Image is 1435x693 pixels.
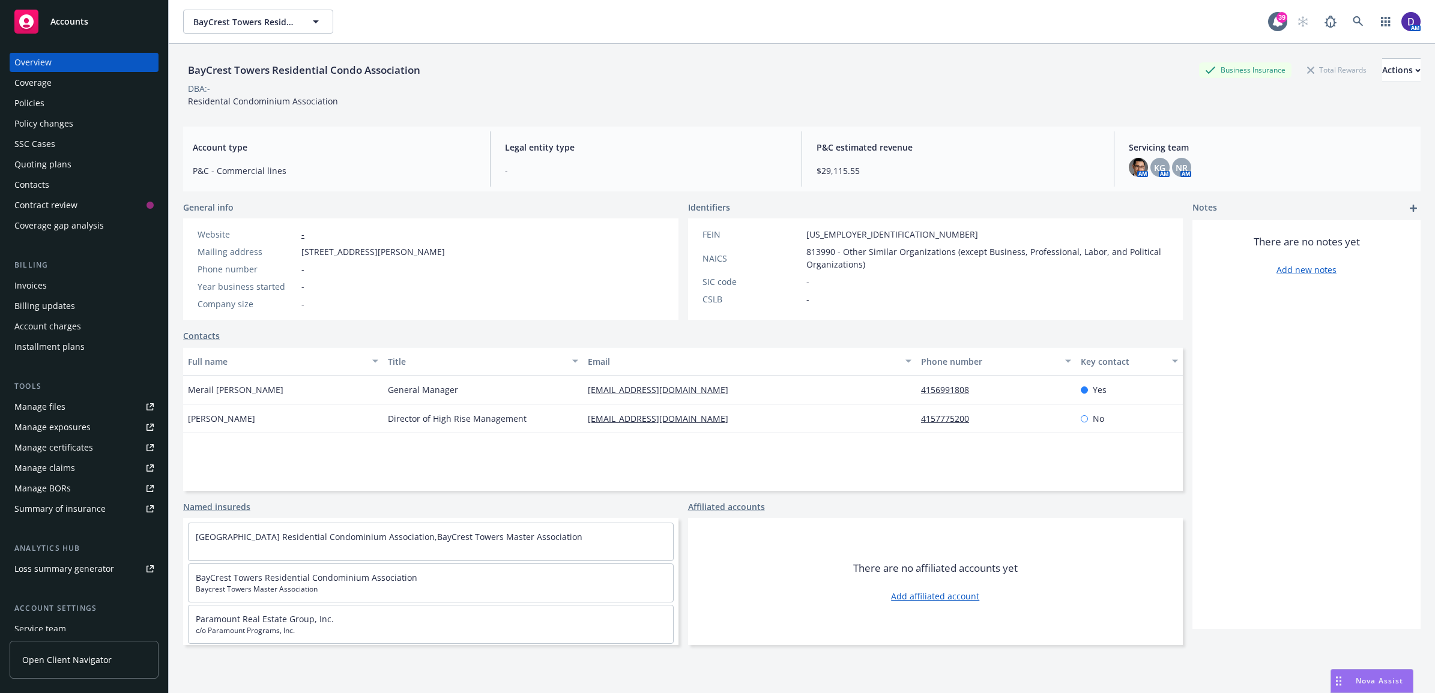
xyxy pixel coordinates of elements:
[14,397,65,416] div: Manage files
[891,590,979,602] a: Add affiliated account
[10,259,159,271] div: Billing
[14,196,77,215] div: Contract review
[1093,383,1107,396] span: Yes
[188,383,283,396] span: Merail [PERSON_NAME]
[388,383,458,396] span: General Manager
[193,16,297,28] span: BayCrest Towers Residential Condo Association
[10,380,159,392] div: Tools
[806,275,809,288] span: -
[806,293,809,305] span: -
[1254,235,1360,249] span: There are no notes yet
[921,355,1058,368] div: Phone number
[14,216,104,235] div: Coverage gap analysis
[388,355,565,368] div: Title
[388,412,527,425] span: Director of High Rise Management
[1199,62,1291,77] div: Business Insurance
[188,412,255,425] span: [PERSON_NAME]
[1356,676,1403,686] span: Nova Assist
[301,298,304,310] span: -
[1081,355,1165,368] div: Key contact
[198,245,297,258] div: Mailing address
[10,73,159,92] a: Coverage
[588,355,898,368] div: Email
[921,413,979,424] a: 4157775200
[1176,161,1188,174] span: NR
[22,653,112,666] span: Open Client Navigator
[183,347,383,376] button: Full name
[14,317,81,336] div: Account charges
[188,82,210,95] div: DBA: -
[14,114,73,133] div: Policy changes
[183,500,250,513] a: Named insureds
[14,94,44,113] div: Policies
[301,229,304,240] a: -
[10,499,159,518] a: Summary of insurance
[702,293,802,305] div: CSLB
[1301,62,1373,77] div: Total Rewards
[198,280,297,293] div: Year business started
[196,584,666,595] span: Baycrest Towers Master Association
[688,201,730,214] span: Identifiers
[14,337,85,356] div: Installment plans
[853,561,1018,575] span: There are no affiliated accounts yet
[1382,58,1421,82] button: Actions
[10,542,159,554] div: Analytics hub
[1401,12,1421,31] img: photo
[921,384,979,395] a: 4156991808
[14,438,93,457] div: Manage certificates
[10,602,159,614] div: Account settings
[14,73,52,92] div: Coverage
[14,155,71,174] div: Quoting plans
[193,141,476,154] span: Account type
[383,347,583,376] button: Title
[196,572,417,583] a: BayCrest Towers Residential Condominium Association
[10,438,159,457] a: Manage certificates
[10,276,159,295] a: Invoices
[10,134,159,154] a: SSC Cases
[14,619,66,638] div: Service team
[1331,669,1413,693] button: Nova Assist
[14,175,49,194] div: Contacts
[188,95,338,107] span: Residental Condominium Association
[14,276,47,295] div: Invoices
[196,531,582,542] a: [GEOGRAPHIC_DATA] Residential Condominium Association,BayCrest Towers Master Association
[505,164,788,177] span: -
[1374,10,1398,34] a: Switch app
[14,499,106,518] div: Summary of insurance
[50,17,88,26] span: Accounts
[916,347,1076,376] button: Phone number
[10,296,159,316] a: Billing updates
[505,141,788,154] span: Legal entity type
[14,296,75,316] div: Billing updates
[198,298,297,310] div: Company size
[583,347,916,376] button: Email
[183,10,333,34] button: BayCrest Towers Residential Condo Association
[198,228,297,241] div: Website
[14,559,114,578] div: Loss summary generator
[1093,412,1104,425] span: No
[817,141,1099,154] span: P&C estimated revenue
[1192,201,1217,215] span: Notes
[183,201,234,214] span: General info
[10,337,159,356] a: Installment plans
[198,263,297,275] div: Phone number
[10,418,159,437] a: Manage exposures
[1276,263,1337,276] a: Add new notes
[10,175,159,194] a: Contacts
[688,500,765,513] a: Affiliated accounts
[702,252,802,265] div: NAICS
[10,619,159,638] a: Service team
[817,164,1099,177] span: $29,115.55
[14,134,55,154] div: SSC Cases
[1291,10,1315,34] a: Start snowing
[10,114,159,133] a: Policy changes
[183,329,220,342] a: Contacts
[10,94,159,113] a: Policies
[1129,141,1412,154] span: Servicing team
[588,413,738,424] a: [EMAIL_ADDRESS][DOMAIN_NAME]
[10,317,159,336] a: Account charges
[10,53,159,72] a: Overview
[1154,161,1165,174] span: KG
[1406,201,1421,215] a: add
[188,355,365,368] div: Full name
